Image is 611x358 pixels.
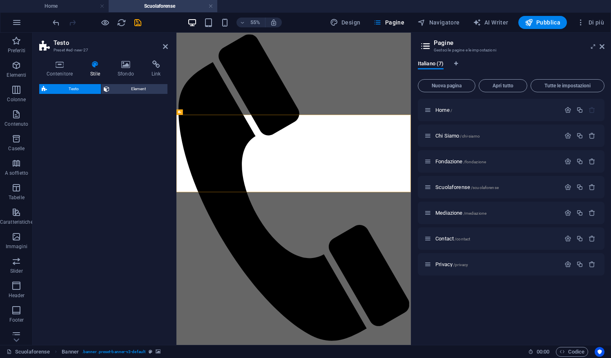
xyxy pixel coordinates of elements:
[418,79,475,92] button: Nuova pagina
[133,18,143,27] button: save
[133,18,143,27] i: Salva (Ctrl+S)
[576,132,583,139] div: Duplicato
[471,185,499,190] span: /scuolaforense
[564,209,571,216] div: Impostazioni
[482,83,524,88] span: Apri tutto
[7,72,26,78] p: Elementi
[433,107,560,113] div: Home/
[373,18,404,27] span: Pagine
[149,349,152,354] i: Questo elemento è un preset personalizzabile
[450,108,452,113] span: /
[9,194,25,201] p: Tabelle
[9,292,25,299] p: Header
[433,210,560,216] div: Mediazione/mediazione
[589,158,595,165] div: Rimuovi
[564,132,571,139] div: Impostazioni
[434,47,588,54] h3: Gestsci le pagine e le impostazioni
[464,160,486,164] span: /fondazione
[9,317,24,323] p: Footer
[460,134,479,138] span: /chi-siamo
[577,18,604,27] span: Di più
[4,121,28,127] p: Contenuto
[576,158,583,165] div: Duplicato
[117,18,126,27] i: Ricarica la pagina
[421,83,472,88] span: Nuova pagina
[589,184,595,191] div: Rimuovi
[576,107,583,113] div: Duplicato
[564,184,571,191] div: Impostazioni
[589,209,595,216] div: Rimuovi
[39,60,83,78] h4: Contenitore
[455,237,470,241] span: /contact
[564,158,571,165] div: Impostazioni
[51,18,61,27] button: undo
[414,16,463,29] button: Navigatore
[573,16,607,29] button: Di più
[433,159,560,164] div: Fondazione/fondazione
[479,79,527,92] button: Apri tutto
[418,60,604,76] div: Schede lingua
[564,261,571,268] div: Impostazioni
[435,261,468,267] span: Fai clic per aprire la pagina
[542,349,544,355] span: :
[6,243,27,250] p: Immagini
[7,347,50,357] a: Fai clic per annullare la selezione. Doppio clic per aprire le pagine
[537,347,549,357] span: 00 00
[433,262,560,267] div: Privacy/privacy
[595,347,604,357] button: Usercentrics
[464,211,487,216] span: /mediazione
[62,347,79,357] span: Fai clic per selezionare. Doppio clic per modificare
[270,19,277,26] i: Quando ridimensioni, regola automaticamente il livello di zoom in modo che corrisponda al disposi...
[518,16,567,29] button: Pubblica
[39,84,101,94] button: Testo
[116,18,126,27] button: reload
[433,236,560,241] div: Contact/contact
[62,347,161,357] nav: breadcrumb
[5,170,28,176] p: A soffietto
[589,107,595,113] div: La pagina iniziale non può essere eliminata
[435,158,486,165] span: Fai clic per aprire la pagina
[433,185,560,190] div: Scuolaforense/scuolaforense
[156,349,161,354] i: Questo elemento contiene uno sfondo
[564,107,571,113] div: Impostazioni
[327,16,364,29] div: Design (Ctrl+Alt+Y)
[236,18,265,27] button: 55%
[435,236,470,242] span: Fai clic per aprire la pagina
[576,235,583,242] div: Duplicato
[418,59,444,70] span: Italiano (7)
[470,16,512,29] button: AI Writer
[144,60,168,78] h4: Link
[51,18,61,27] i: Annulla: Aggiungi elemento (Ctrl+Z)
[49,84,98,94] span: Testo
[54,39,168,47] h2: Testo
[112,84,165,94] span: Element
[435,107,452,113] span: Fai clic per aprire la pagina
[101,84,168,94] button: Element
[327,16,364,29] button: Design
[576,184,583,191] div: Duplicato
[82,347,145,357] span: . banner .preset-banner-v3-default
[435,184,499,190] span: Fai clic per aprire la pagina
[556,347,588,357] button: Codice
[370,16,408,29] button: Pagine
[576,261,583,268] div: Duplicato
[525,18,561,27] span: Pubblica
[8,145,25,152] p: Caselle
[110,60,144,78] h4: Sfondo
[417,18,459,27] span: Navigatore
[54,47,152,54] h3: Preset #ed-new-27
[8,47,25,54] p: Preferiti
[100,18,110,27] button: Clicca qui per lasciare la modalità di anteprima e continuare la modifica
[560,347,584,357] span: Codice
[564,235,571,242] div: Impostazioni
[534,83,601,88] span: Tutte le impostazioni
[531,79,604,92] button: Tutte le impostazioni
[7,96,26,103] p: Colonne
[528,347,550,357] h6: Tempo sessione
[330,18,361,27] span: Design
[589,235,595,242] div: Rimuovi
[249,18,262,27] h6: 55%
[435,133,480,139] span: Fai clic per aprire la pagina
[83,60,111,78] h4: Stile
[473,18,508,27] span: AI Writer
